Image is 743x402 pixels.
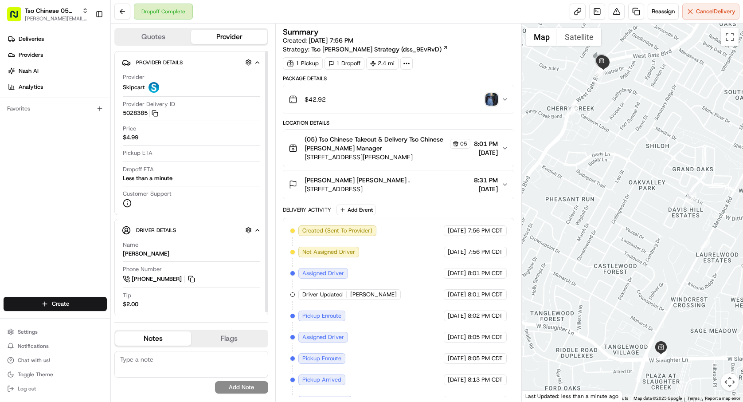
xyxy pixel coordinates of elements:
[25,15,88,22] button: [PERSON_NAME][EMAIL_ADDRESS][DOMAIN_NAME]
[4,4,92,25] button: Tso Chinese 05 [PERSON_NAME][PERSON_NAME][EMAIL_ADDRESS][DOMAIN_NAME]
[721,373,739,391] button: Map camera controls
[123,149,153,157] span: Pickup ETA
[594,68,604,78] div: 11
[305,135,448,153] span: (05) Tso Chinese Takeout & Delivery Tso Chinese [PERSON_NAME] Manager
[283,75,514,82] div: Package Details
[123,265,162,273] span: Phone Number
[123,125,136,133] span: Price
[652,8,675,16] span: Reassign
[123,83,145,91] span: Skipcart
[366,57,399,70] div: 2.4 mi
[485,93,498,106] img: photo_proof_of_delivery image
[19,67,39,75] span: Nash AI
[283,130,514,167] button: (05) Tso Chinese Takeout & Delivery Tso Chinese [PERSON_NAME] Manager05[STREET_ADDRESS][PERSON_NA...
[283,206,331,213] div: Delivery Activity
[448,269,466,277] span: [DATE]
[302,269,344,277] span: Assigned Driver
[568,105,578,115] div: 10
[123,100,175,108] span: Provider Delivery ID
[305,176,410,185] span: [PERSON_NAME] [PERSON_NAME] .
[4,340,107,352] button: Notifications
[687,192,696,202] div: 9
[526,28,557,46] button: Show street map
[283,57,323,70] div: 1 Pickup
[123,300,138,308] div: $2.00
[4,32,110,46] a: Deliveries
[648,4,679,20] button: Reassign
[283,119,514,126] div: Location Details
[524,390,553,402] img: Google
[4,80,110,94] a: Analytics
[448,355,466,363] span: [DATE]
[705,396,740,401] a: Report a map error
[311,45,448,54] a: Tso [PERSON_NAME] Strategy (dss_9EvRvD)
[524,390,553,402] a: Open this area in Google Maps (opens a new window)
[132,275,182,283] span: [PHONE_NUMBER]
[123,274,196,284] a: [PHONE_NUMBER]
[302,312,341,320] span: Pickup Enroute
[448,248,466,256] span: [DATE]
[4,64,110,78] a: Nash AI
[325,57,364,70] div: 1 Dropoff
[336,205,376,215] button: Add Event
[123,174,172,182] div: Less than a minute
[696,8,735,16] span: Cancel Delivery
[25,6,78,15] button: Tso Chinese 05 [PERSON_NAME]
[123,190,172,198] span: Customer Support
[136,59,183,66] span: Provider Details
[149,82,159,93] img: profile_skipcart_partner.png
[468,248,503,256] span: 7:56 PM CDT
[634,396,682,401] span: Map data ©2025 Google
[123,134,138,142] span: $4.99
[123,292,131,300] span: Tip
[302,355,341,363] span: Pickup Enroute
[448,312,466,320] span: [DATE]
[468,312,503,320] span: 8:02 PM CDT
[302,291,343,299] span: Driver Updated
[522,390,622,402] div: Last Updated: less than a minute ago
[302,376,341,384] span: Pickup Arrived
[115,30,191,44] button: Quotes
[123,109,158,117] button: 5028385
[18,357,50,364] span: Chat with us!
[474,176,498,185] span: 8:31 PM
[115,331,191,346] button: Notes
[305,185,410,193] span: [STREET_ADDRESS]
[123,241,138,249] span: Name
[468,227,503,235] span: 7:56 PM CDT
[18,385,36,392] span: Log out
[4,102,107,116] div: Favorites
[309,36,353,44] span: [DATE] 7:56 PM
[350,291,397,299] span: [PERSON_NAME]
[283,85,514,114] button: $42.92photo_proof_of_delivery image
[19,35,44,43] span: Deliveries
[305,153,470,162] span: [STREET_ADDRESS][PERSON_NAME]
[283,36,353,45] span: Created:
[19,51,43,59] span: Providers
[4,368,107,381] button: Toggle Theme
[302,227,372,235] span: Created (Sent To Provider)
[305,95,326,104] span: $42.92
[311,45,442,54] span: Tso [PERSON_NAME] Strategy (dss_9EvRvD)
[123,73,145,81] span: Provider
[468,291,503,299] span: 8:01 PM CDT
[474,185,498,193] span: [DATE]
[19,83,43,91] span: Analytics
[191,331,267,346] button: Flags
[557,28,601,46] button: Show satellite imagery
[700,238,710,248] div: 8
[122,223,261,237] button: Driver Details
[18,343,49,350] span: Notifications
[4,297,107,311] button: Create
[283,28,319,36] h3: Summary
[283,45,448,54] div: Strategy:
[448,333,466,341] span: [DATE]
[474,148,498,157] span: [DATE]
[18,371,53,378] span: Toggle Theme
[52,300,69,308] span: Create
[302,333,344,341] span: Assigned Driver
[448,227,466,235] span: [DATE]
